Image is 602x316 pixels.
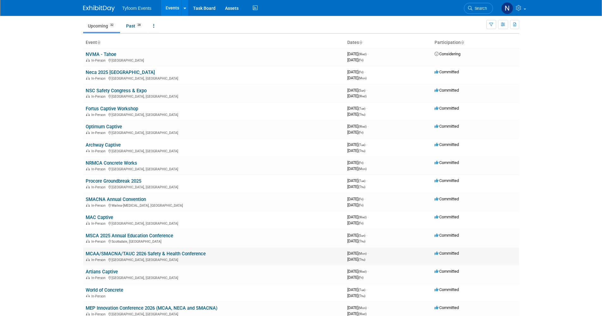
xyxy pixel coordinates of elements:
[347,178,367,183] span: [DATE]
[347,293,365,298] span: [DATE]
[86,94,342,99] div: [GEOGRAPHIC_DATA], [GEOGRAPHIC_DATA]
[86,204,90,207] img: In-Person Event
[368,305,368,310] span: -
[364,160,365,165] span: -
[347,94,367,98] span: [DATE]
[347,184,365,189] span: [DATE]
[432,37,519,48] th: Participation
[358,125,367,128] span: (Wed)
[358,113,365,116] span: (Thu)
[435,178,459,183] span: Committed
[435,305,459,310] span: Committed
[347,287,367,292] span: [DATE]
[91,131,107,135] span: In-Person
[347,275,363,280] span: [DATE]
[435,269,459,274] span: Committed
[86,258,90,261] img: In-Person Event
[86,70,155,75] a: Neca 2025 [GEOGRAPHIC_DATA]
[347,70,365,74] span: [DATE]
[347,269,368,274] span: [DATE]
[347,215,368,219] span: [DATE]
[91,204,107,208] span: In-Person
[366,88,367,93] span: -
[86,184,342,189] div: [GEOGRAPHIC_DATA], [GEOGRAPHIC_DATA]
[435,160,459,165] span: Committed
[347,203,363,207] span: [DATE]
[86,276,90,279] img: In-Person Event
[86,94,90,98] img: In-Person Event
[91,276,107,280] span: In-Person
[91,240,107,244] span: In-Person
[347,52,368,56] span: [DATE]
[86,305,217,311] a: MEP Innovation Conference 2026 (MCAA, NECA and SMACNA)
[86,312,90,315] img: In-Person Event
[86,222,90,225] img: In-Person Event
[358,312,367,316] span: (Wed)
[358,185,365,189] span: (Thu)
[347,221,363,225] span: [DATE]
[347,106,367,111] span: [DATE]
[347,251,368,256] span: [DATE]
[358,149,365,153] span: (Thu)
[86,239,342,244] div: Scottsdale, [GEOGRAPHIC_DATA]
[358,306,367,310] span: (Mon)
[368,269,368,274] span: -
[366,142,367,147] span: -
[86,215,113,220] a: MAC Captive
[86,257,342,262] div: [GEOGRAPHIC_DATA], [GEOGRAPHIC_DATA]
[435,197,459,201] span: Committed
[435,70,459,74] span: Committed
[358,52,367,56] span: (Wed)
[86,178,141,184] a: Procore Groundbreak 2025
[122,6,152,11] span: Tyfoom Events
[347,166,367,171] span: [DATE]
[435,233,459,238] span: Committed
[358,234,365,237] span: (Sun)
[464,3,493,14] a: Search
[501,2,513,14] img: Nathan Nelson
[358,252,367,255] span: (Mon)
[366,287,367,292] span: -
[86,131,90,134] img: In-Person Event
[86,251,206,257] a: MCAA/SMACNA/TAUC 2026 Safety & Health Conference
[358,167,367,171] span: (Mon)
[91,149,107,153] span: In-Person
[358,89,365,92] span: (Sun)
[86,58,90,62] img: In-Person Event
[83,20,120,32] a: Upcoming32
[358,94,367,98] span: (Wed)
[435,215,459,219] span: Committed
[86,124,122,130] a: Optimum Captive
[435,287,459,292] span: Committed
[86,221,342,226] div: [GEOGRAPHIC_DATA], [GEOGRAPHIC_DATA]
[358,107,365,110] span: (Tue)
[358,222,363,225] span: (Fri)
[86,160,137,166] a: NRMCA Concrete Works
[347,88,367,93] span: [DATE]
[435,88,459,93] span: Committed
[368,124,368,129] span: -
[358,204,363,207] span: (Fri)
[358,70,363,74] span: (Fri)
[86,112,342,117] div: [GEOGRAPHIC_DATA], [GEOGRAPHIC_DATA]
[86,185,90,188] img: In-Person Event
[368,52,368,56] span: -
[435,142,459,147] span: Committed
[91,294,107,298] span: In-Person
[86,142,121,148] a: Archway Captive
[347,257,365,262] span: [DATE]
[366,106,367,111] span: -
[86,275,342,280] div: [GEOGRAPHIC_DATA], [GEOGRAPHIC_DATA]
[86,240,90,243] img: In-Person Event
[358,197,363,201] span: (Fri)
[86,130,342,135] div: [GEOGRAPHIC_DATA], [GEOGRAPHIC_DATA]
[472,6,487,11] span: Search
[347,160,365,165] span: [DATE]
[345,37,432,48] th: Dates
[91,58,107,63] span: In-Person
[86,76,90,80] img: In-Person Event
[86,52,116,57] a: NVMA - Tahoe
[86,88,147,94] a: NSC Safety Congress & Expo
[108,23,115,27] span: 32
[83,37,345,48] th: Event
